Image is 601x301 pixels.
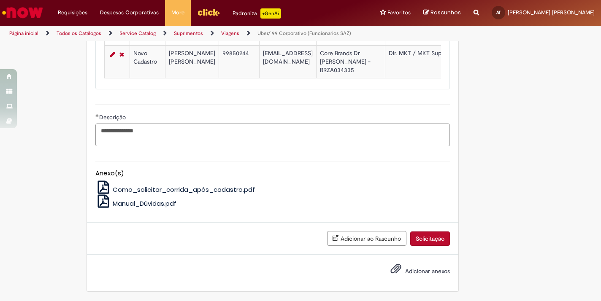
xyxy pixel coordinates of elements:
[259,46,316,78] td: [EMAIL_ADDRESS][DOMAIN_NAME]
[58,8,87,17] span: Requisições
[100,8,159,17] span: Despesas Corporativas
[6,26,394,41] ul: Trilhas de página
[197,6,220,19] img: click_logo_yellow_360x200.png
[233,8,281,19] div: Padroniza
[174,30,203,37] a: Suprimentos
[130,46,165,78] td: Novo Cadastro
[113,185,255,194] span: Como_solicitar_corrida_após_cadastro.pdf
[385,46,497,78] td: Dir. MKT / MKT Super - BRZA030007
[327,231,406,246] button: Adicionar ao Rascunho
[9,30,38,37] a: Página inicial
[316,46,385,78] td: Core Brands Dr [PERSON_NAME] - BRZA034335
[108,49,117,59] a: Editar Linha 1
[410,231,450,246] button: Solicitação
[260,8,281,19] p: +GenAi
[387,8,411,17] span: Favoritos
[95,124,450,146] textarea: Descrição
[388,261,403,280] button: Adicionar anexos
[113,199,176,208] span: Manual_Dúvidas.pdf
[119,30,156,37] a: Service Catalog
[423,9,461,17] a: Rascunhos
[95,199,177,208] a: Manual_Dúvidas.pdf
[117,49,126,59] a: Remover linha 1
[171,8,184,17] span: More
[1,4,44,21] img: ServiceNow
[95,114,99,117] span: Obrigatório Preenchido
[496,10,501,15] span: AT
[257,30,351,37] a: Uber/ 99 Corporativo (Funcionarios SAZ)
[221,30,239,37] a: Viagens
[165,46,219,78] td: [PERSON_NAME] [PERSON_NAME]
[95,185,255,194] a: Como_solicitar_corrida_após_cadastro.pdf
[57,30,101,37] a: Todos os Catálogos
[219,46,259,78] td: 99850244
[95,170,450,177] h5: Anexo(s)
[508,9,595,16] span: [PERSON_NAME] [PERSON_NAME]
[99,113,127,121] span: Descrição
[430,8,461,16] span: Rascunhos
[405,267,450,275] span: Adicionar anexos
